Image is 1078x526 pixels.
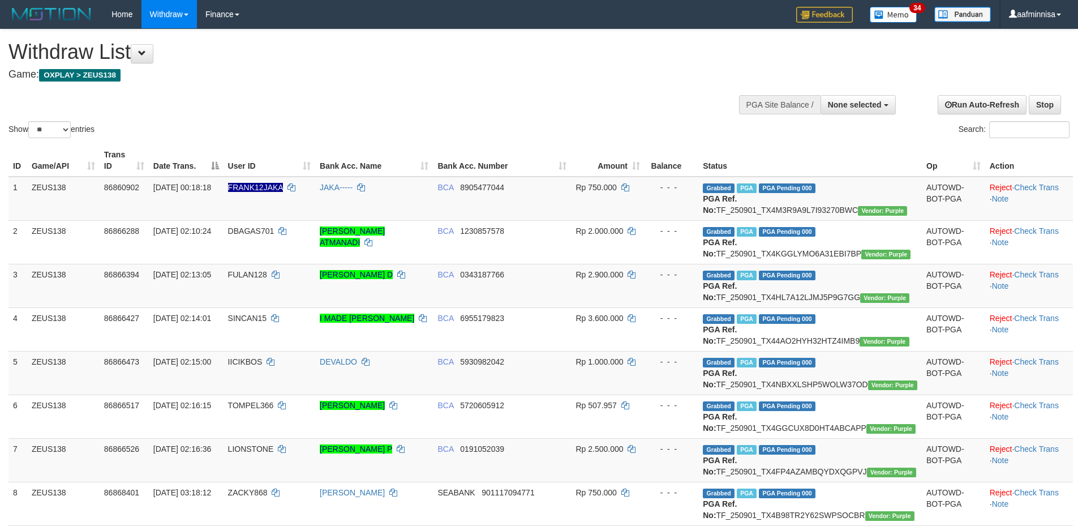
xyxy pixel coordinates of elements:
[759,358,815,367] span: PGA Pending
[575,314,623,323] span: Rp 3.600.000
[698,264,922,307] td: TF_250901_TX4HL7A12LJMJ5P9G7GG
[228,226,274,236] span: DBAGAS701
[703,194,737,215] b: PGA Ref. No:
[737,271,757,280] span: Marked by aafpengsreynich
[153,226,211,236] span: [DATE] 02:10:24
[992,325,1009,334] a: Note
[437,488,475,497] span: SEABANK
[27,264,100,307] td: ZEUS138
[703,325,737,345] b: PGA Ref. No:
[922,438,985,482] td: AUTOWD-BOT-PGA
[645,144,698,177] th: Balance
[990,401,1012,410] a: Reject
[228,270,267,279] span: FULAN128
[320,357,357,366] a: DEVALDO
[922,220,985,264] td: AUTOWD-BOT-PGA
[759,489,815,498] span: PGA Pending
[698,144,922,177] th: Status
[866,424,916,434] span: Vendor URL: https://trx4.1velocity.biz
[867,468,916,477] span: Vendor URL: https://trx4.1velocity.biz
[703,499,737,520] b: PGA Ref. No:
[992,456,1009,465] a: Note
[437,314,453,323] span: BCA
[575,270,623,279] span: Rp 2.900.000
[922,351,985,395] td: AUTOWD-BOT-PGA
[992,412,1009,421] a: Note
[938,95,1027,114] a: Run Auto-Refresh
[649,269,694,280] div: - - -
[8,395,27,438] td: 6
[992,369,1009,378] a: Note
[27,438,100,482] td: ZEUS138
[482,488,534,497] span: Copy 901117094771 to clipboard
[990,357,1012,366] a: Reject
[39,69,121,82] span: OXPLAY > ZEUS138
[990,314,1012,323] a: Reject
[698,220,922,264] td: TF_250901_TX4KGGLYMO6A31EBI7BP
[703,369,737,389] b: PGA Ref. No:
[860,293,909,303] span: Vendor URL: https://trx4.1velocity.biz
[759,445,815,455] span: PGA Pending
[737,445,757,455] span: Marked by aafpengsreynich
[460,183,504,192] span: Copy 8905477044 to clipboard
[315,144,433,177] th: Bank Acc. Name: activate to sort column ascending
[575,183,616,192] span: Rp 750.000
[737,227,757,237] span: Marked by aafpengsreynich
[1014,401,1059,410] a: Check Trans
[27,144,100,177] th: Game/API: activate to sort column ascending
[1014,444,1059,454] a: Check Trans
[575,357,623,366] span: Rp 1.000.000
[460,270,504,279] span: Copy 0343187766 to clipboard
[759,314,815,324] span: PGA Pending
[759,401,815,411] span: PGA Pending
[104,314,139,323] span: 86866427
[649,182,694,193] div: - - -
[437,270,453,279] span: BCA
[433,144,571,177] th: Bank Acc. Number: activate to sort column ascending
[153,183,211,192] span: [DATE] 00:18:18
[8,6,95,23] img: MOTION_logo.png
[27,395,100,438] td: ZEUS138
[922,264,985,307] td: AUTOWD-BOT-PGA
[27,351,100,395] td: ZEUS138
[100,144,149,177] th: Trans ID: activate to sort column ascending
[698,438,922,482] td: TF_250901_TX4FP4AZAMBQYDXQGPVJ
[703,401,735,411] span: Grabbed
[985,438,1073,482] td: · ·
[104,270,139,279] span: 86866394
[104,488,139,497] span: 86868401
[737,358,757,367] span: Marked by aafpengsreynich
[320,488,385,497] a: [PERSON_NAME]
[922,144,985,177] th: Op: activate to sort column ascending
[703,238,737,258] b: PGA Ref. No:
[8,177,27,221] td: 1
[104,183,139,192] span: 86860902
[828,100,882,109] span: None selected
[8,307,27,351] td: 4
[153,401,211,410] span: [DATE] 02:16:15
[865,511,914,521] span: Vendor URL: https://trx4.1velocity.biz
[698,177,922,221] td: TF_250901_TX4M3R9A9L7I93270BWC
[858,206,907,216] span: Vendor URL: https://trx4.1velocity.biz
[1014,314,1059,323] a: Check Trans
[104,401,139,410] span: 86866517
[703,271,735,280] span: Grabbed
[703,183,735,193] span: Grabbed
[990,488,1012,497] a: Reject
[228,488,268,497] span: ZACKY868
[703,314,735,324] span: Grabbed
[320,226,385,247] a: [PERSON_NAME] ATMANADI
[8,41,707,63] h1: Withdraw List
[27,307,100,351] td: ZEUS138
[460,314,504,323] span: Copy 6955179823 to clipboard
[909,3,925,13] span: 34
[922,395,985,438] td: AUTOWD-BOT-PGA
[868,380,917,390] span: Vendor URL: https://trx4.1velocity.biz
[992,499,1009,508] a: Note
[8,264,27,307] td: 3
[437,444,453,454] span: BCA
[153,314,211,323] span: [DATE] 02:14:01
[27,220,100,264] td: ZEUS138
[8,121,95,138] label: Show entries
[985,177,1073,221] td: · ·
